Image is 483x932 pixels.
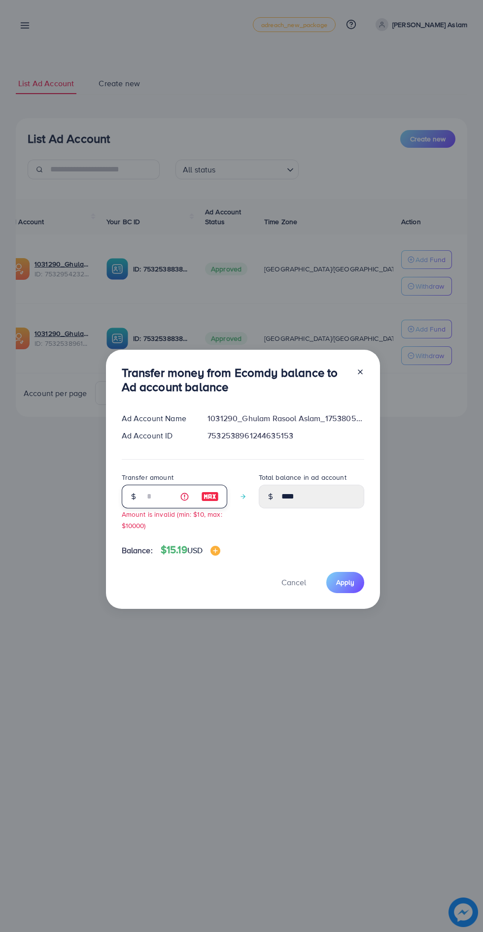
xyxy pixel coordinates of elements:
img: image [210,546,220,556]
span: Balance: [122,545,153,556]
label: Transfer amount [122,472,173,482]
small: Amount is invalid (min: $10, max: $10000) [122,509,222,530]
button: Apply [326,572,364,593]
div: Ad Account ID [114,430,200,441]
label: Total balance in ad account [259,472,346,482]
div: 7532538961244635153 [200,430,372,441]
img: image [201,491,219,502]
span: Cancel [281,577,306,588]
div: 1031290_Ghulam Rasool Aslam_1753805901568 [200,413,372,424]
button: Cancel [269,572,318,593]
div: Ad Account Name [114,413,200,424]
span: USD [187,545,203,556]
h3: Transfer money from Ecomdy balance to Ad account balance [122,366,348,394]
h4: $15.19 [161,544,220,556]
span: Apply [336,577,354,587]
